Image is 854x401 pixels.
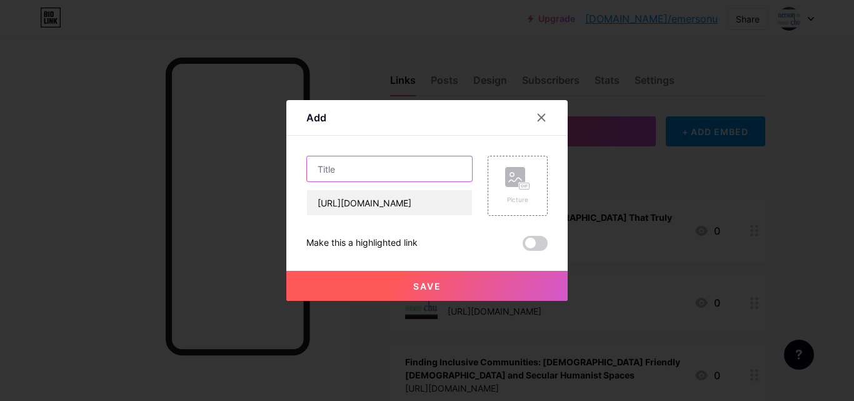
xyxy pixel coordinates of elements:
[413,281,441,292] span: Save
[286,271,568,301] button: Save
[307,190,472,215] input: URL
[307,156,472,181] input: Title
[306,236,418,251] div: Make this a highlighted link
[505,195,530,205] div: Picture
[306,110,326,125] div: Add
